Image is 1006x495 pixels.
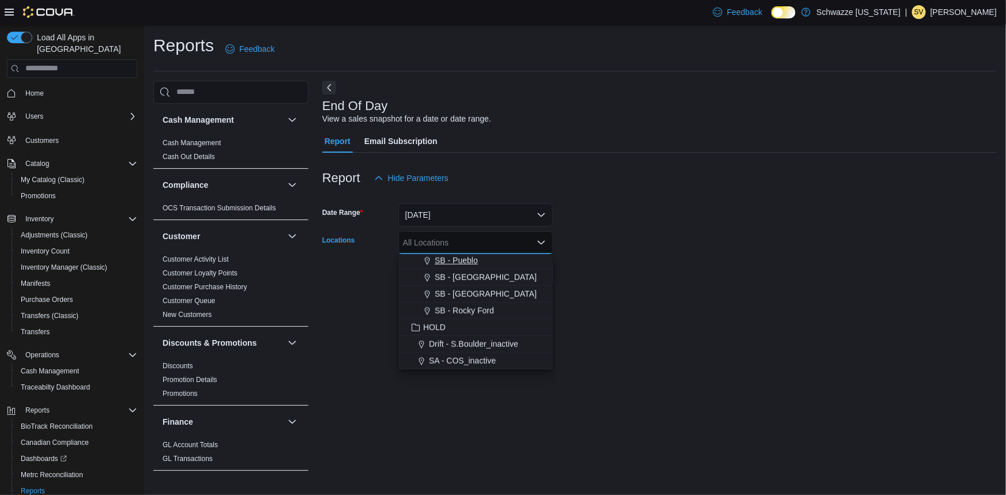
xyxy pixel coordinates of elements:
span: SB - [GEOGRAPHIC_DATA] [435,288,537,300]
button: Customers [2,131,142,148]
span: New Customers [163,310,212,319]
span: SA - COS_inactive [429,355,496,366]
span: Customers [21,133,137,147]
span: Transfers [21,327,50,337]
button: Catalog [2,156,142,172]
span: Load All Apps in [GEOGRAPHIC_DATA] [32,32,137,55]
button: Inventory Manager (Classic) [12,259,142,275]
a: GL Account Totals [163,441,218,449]
a: Customer Activity List [163,255,229,263]
a: Canadian Compliance [16,436,93,449]
a: Promotions [163,390,198,398]
span: BioTrack Reconciliation [16,420,137,433]
a: New Customers [163,311,212,319]
span: SB - Rocky Ford [435,305,494,316]
span: Dashboards [21,454,67,463]
span: Email Subscription [364,130,438,153]
span: Promotion Details [163,375,217,384]
a: Promotions [16,189,61,203]
img: Cova [23,6,74,18]
button: Drift - S.Boulder_inactive [398,336,553,353]
span: Users [21,109,137,123]
button: Compliance [285,178,299,192]
button: Close list of options [537,238,546,247]
span: Purchase Orders [16,293,137,307]
button: Discounts & Promotions [285,336,299,350]
span: Customer Activity List [163,255,229,264]
span: Inventory [25,214,54,224]
h3: Cash Management [163,114,234,126]
button: Next [322,81,336,95]
a: Inventory Count [16,244,74,258]
span: Traceabilty Dashboard [16,380,137,394]
span: Cash Management [163,138,221,148]
span: My Catalog (Classic) [21,175,85,184]
button: SB - [GEOGRAPHIC_DATA] [398,286,553,303]
button: HOLD [398,319,553,336]
span: Customers [25,136,59,145]
button: Inventory [21,212,58,226]
button: Inventory Count [12,243,142,259]
button: Hide Parameters [370,167,453,190]
button: Users [2,108,142,124]
span: Hide Parameters [388,172,449,184]
button: Customer [163,231,283,242]
p: | [905,5,907,19]
button: Purchase Orders [12,292,142,308]
span: Promotions [16,189,137,203]
span: Dark Mode [771,18,772,19]
span: Drift - S.Boulder_inactive [429,338,518,350]
span: Discounts [163,361,193,371]
button: Operations [21,348,64,362]
h3: End Of Day [322,99,388,113]
span: Cash Out Details [163,152,215,161]
button: Reports [2,402,142,418]
button: Catalog [21,157,54,171]
a: Adjustments (Classic) [16,228,92,242]
span: Cash Management [21,366,79,376]
button: Promotions [12,188,142,204]
a: Customers [21,134,63,148]
span: Cash Management [16,364,137,378]
span: Feedback [239,43,274,55]
span: Transfers (Classic) [16,309,137,323]
span: GL Account Totals [163,440,218,449]
span: Transfers [16,325,137,339]
span: SB - [GEOGRAPHIC_DATA] [435,271,537,283]
h1: Reports [153,34,214,57]
span: Inventory Count [16,244,137,258]
button: Discounts & Promotions [163,337,283,349]
p: [PERSON_NAME] [930,5,997,19]
span: Catalog [21,157,137,171]
span: Manifests [21,279,50,288]
span: Users [25,112,43,121]
span: Home [25,89,44,98]
span: Home [21,86,137,100]
button: Transfers [12,324,142,340]
span: SB - Pueblo [435,255,478,266]
a: Discounts [163,362,193,370]
button: BioTrack Reconciliation [12,418,142,434]
span: Inventory Manager (Classic) [16,260,137,274]
span: Customer Loyalty Points [163,269,238,278]
button: Users [21,109,48,123]
a: Metrc Reconciliation [16,468,88,482]
span: Promotions [21,191,56,201]
span: Adjustments (Classic) [16,228,137,242]
div: View a sales snapshot for a date or date range. [322,113,491,125]
button: Traceabilty Dashboard [12,379,142,395]
button: Inventory [2,211,142,227]
span: Canadian Compliance [21,438,89,447]
h3: Customer [163,231,200,242]
button: Finance [163,416,283,428]
button: Finance [285,415,299,429]
span: Inventory Count [21,247,70,256]
button: Cash Management [285,113,299,127]
button: Metrc Reconciliation [12,467,142,483]
a: BioTrack Reconciliation [16,420,97,433]
span: Feedback [727,6,762,18]
span: Manifests [16,277,137,290]
div: Customer [153,252,308,326]
button: Manifests [12,275,142,292]
span: Traceabilty Dashboard [21,383,90,392]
